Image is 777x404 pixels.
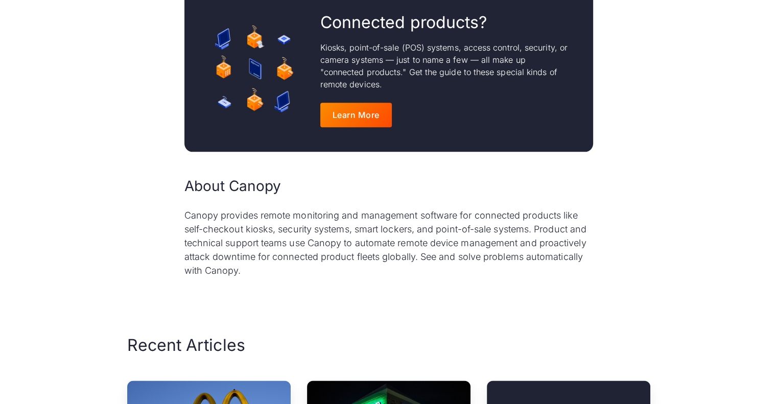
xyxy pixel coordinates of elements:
p: Canopy provides remote monitoring and management software for connected products like self-checko... [184,208,593,277]
h2: Connected products? [320,12,569,33]
a: Learn More [320,103,392,127]
p: Kiosks, point-of-sale (POS) systems, access control, security, or camera systems — just to name a... [320,41,569,90]
h2: Recent Articles [127,335,245,356]
h2: About Canopy [184,176,593,196]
